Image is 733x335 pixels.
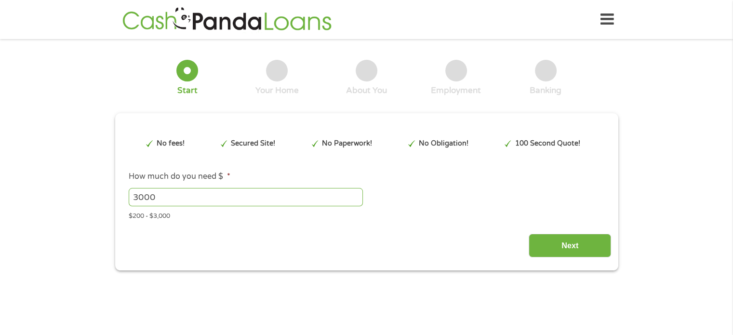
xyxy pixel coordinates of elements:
p: No Paperwork! [322,138,372,149]
div: Employment [431,85,481,96]
input: Next [529,234,611,257]
div: About You [346,85,387,96]
div: Start [177,85,198,96]
p: No Obligation! [419,138,468,149]
p: No fees! [157,138,185,149]
img: GetLoanNow Logo [120,6,334,33]
div: Your Home [255,85,299,96]
label: How much do you need $ [129,172,230,182]
p: 100 Second Quote! [515,138,580,149]
div: Banking [530,85,561,96]
p: Secured Site! [231,138,275,149]
div: $200 - $3,000 [129,208,604,221]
